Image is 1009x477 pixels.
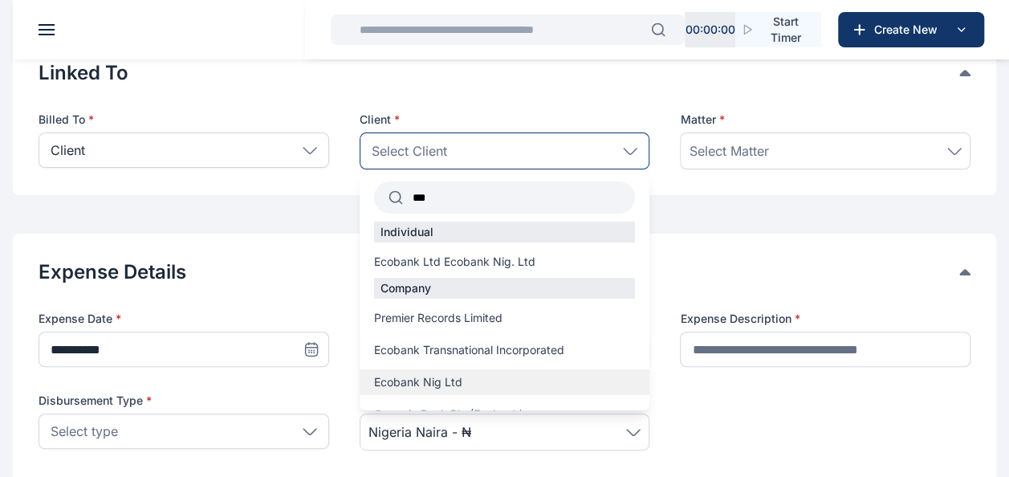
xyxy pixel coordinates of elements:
[51,422,118,441] p: Select type
[689,141,768,161] span: Select Matter
[680,311,970,327] label: Expense Description
[39,112,329,128] label: Billed To
[685,22,734,38] p: 00 : 00 : 00
[680,112,724,128] span: Matter
[360,112,650,128] p: Client
[368,422,471,442] span: Nigeria Naira - ₦
[374,224,440,240] p: Individual
[374,254,535,270] span: Ecobank Ltd Ecobank Nig. Ltd
[372,141,447,161] span: Select Client
[735,12,821,47] button: Start Timer
[374,342,564,358] span: Ecobank Transnational Incorporated
[51,141,85,160] p: Client
[374,406,523,422] span: Oceanic Bank Plc (Ecobank)
[374,374,462,390] span: Ecobank Nig Ltd
[838,12,984,47] button: Create New
[39,311,329,327] label: Expense Date
[374,280,437,296] p: Company
[39,60,959,86] button: Linked To
[39,259,959,285] button: Expense Details
[39,259,970,285] div: Expense Details
[39,393,329,409] label: Disbursement Type
[763,14,808,46] span: Start Timer
[39,60,970,86] div: Linked To
[374,310,502,326] span: Premier Records Limited
[868,22,951,38] span: Create New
